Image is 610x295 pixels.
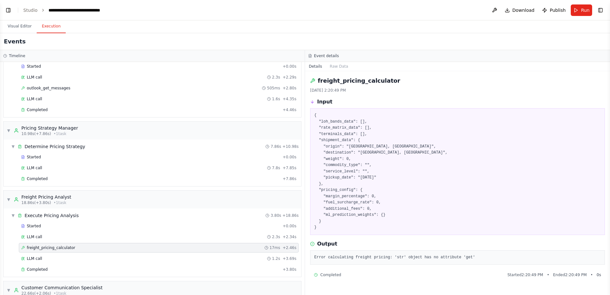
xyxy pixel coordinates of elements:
div: Execute Pricing Analysis [25,212,79,219]
span: + 0.00s [283,155,296,160]
div: Customer Communication Specialist [21,284,102,291]
div: Freight Pricing Analyst [21,194,71,200]
span: 505ms [267,86,280,91]
pre: Error calculating freight pricing: 'str' object has no attribute 'get' [314,254,601,261]
span: 1.2s [272,256,280,261]
h3: Timeline [9,53,25,58]
button: Visual Editor [3,20,37,33]
span: LLM call [27,165,42,170]
span: LLM call [27,234,42,239]
span: + 7.85s [283,165,296,170]
span: 10.98s (+7.86s) [21,131,51,136]
h2: freight_pricing_calculator [318,76,400,85]
span: Started [27,64,41,69]
span: LLM call [27,256,42,261]
span: LLM call [27,75,42,80]
span: Started [27,155,41,160]
span: 0 s [597,272,601,277]
pre: { "loh_bands_data": [], "rate_matrix_data": [], "terminals_data": [], "shipment_data": { "origin"... [314,112,601,231]
span: Started [27,223,41,229]
span: 7.8s [272,165,280,170]
span: Completed [320,272,341,277]
button: Run [571,4,592,16]
span: 3.80s [271,213,281,218]
nav: breadcrumb [23,7,120,13]
span: + 0.00s [283,223,296,229]
span: + 4.46s [283,107,296,112]
span: + 2.34s [283,234,296,239]
span: Started 2:20:49 PM [507,272,543,277]
span: ▼ [7,197,11,202]
span: ▼ [11,144,15,149]
span: + 4.35s [283,96,296,102]
span: LLM call [27,96,42,102]
span: + 2.29s [283,75,296,80]
span: 7.86s [271,144,281,149]
span: • 1 task [54,131,66,136]
span: + 18.86s [282,213,299,218]
button: Details [305,62,326,71]
h2: Events [4,37,26,46]
span: Run [581,7,590,13]
button: Show right sidebar [596,6,605,15]
span: + 10.98s [282,144,299,149]
span: 18.86s (+3.80s) [21,200,51,205]
span: Publish [550,7,566,13]
h3: Output [317,240,337,248]
span: Completed [27,176,48,181]
span: Completed [27,107,48,112]
div: [DATE] 2:20:49 PM [310,88,605,93]
span: freight_pricing_calculator [27,245,75,250]
span: • 1 task [54,200,66,205]
span: ▼ [7,128,11,133]
button: Download [502,4,537,16]
span: + 3.80s [283,267,296,272]
span: outlook_get_messages [27,86,71,91]
span: 2.3s [272,234,280,239]
span: Completed [27,267,48,272]
span: + 7.86s [283,176,296,181]
span: + 2.80s [283,86,296,91]
span: • [547,272,549,277]
div: Pricing Strategy Manager [21,125,78,131]
span: Download [512,7,535,13]
div: Determine Pricing Strategy [25,143,85,150]
button: Raw Data [326,62,352,71]
button: Publish [539,4,568,16]
span: 2.3s [272,75,280,80]
span: + 0.00s [283,64,296,69]
h3: Event details [314,53,339,58]
span: Ended 2:20:49 PM [553,272,587,277]
h3: Input [317,98,332,106]
button: Show left sidebar [4,6,13,15]
span: ▼ [7,288,11,293]
span: 1.6s [272,96,280,102]
span: ▼ [11,213,15,218]
span: 17ms [270,245,280,250]
button: Execution [37,20,66,33]
span: + 2.46s [283,245,296,250]
a: Studio [23,8,38,13]
span: • [591,272,593,277]
span: + 3.69s [283,256,296,261]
